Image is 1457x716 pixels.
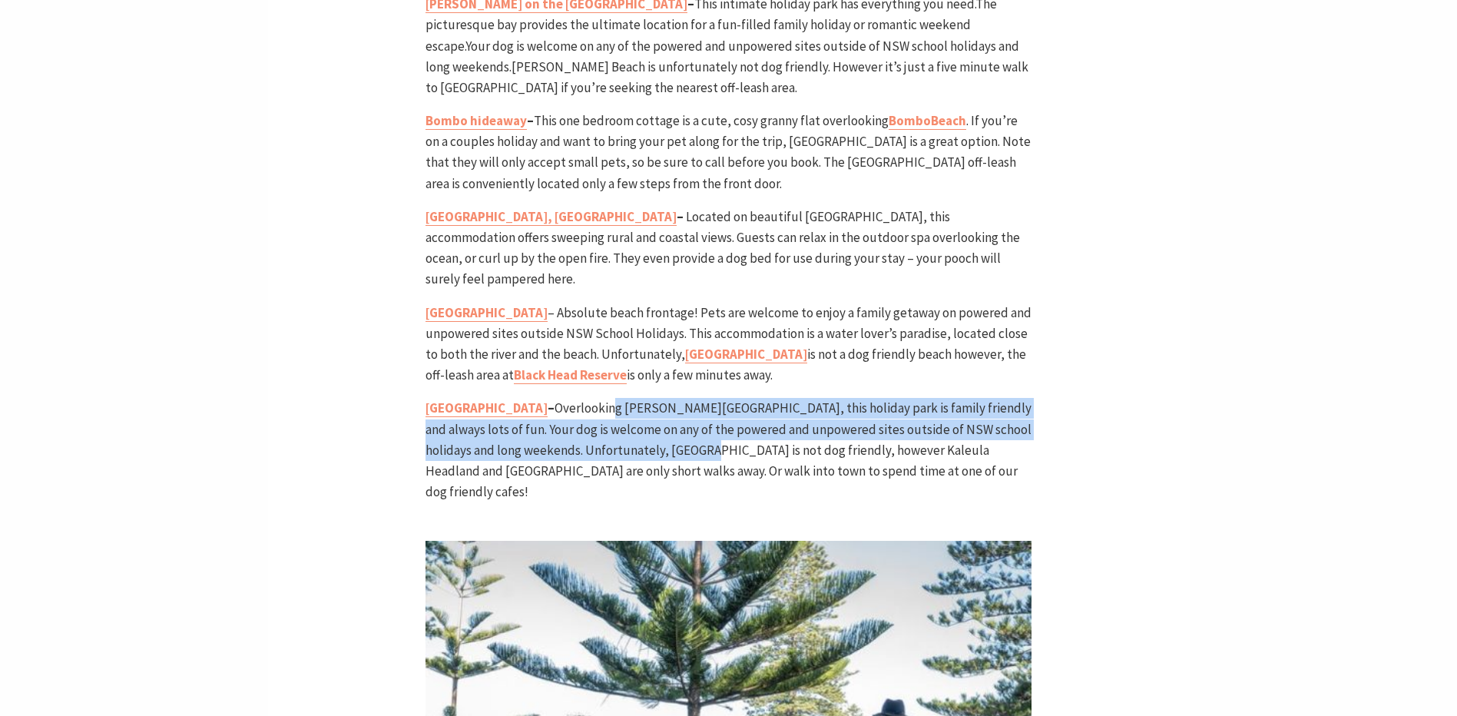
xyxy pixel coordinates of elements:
[534,112,931,130] span: This one bedroom cottage is a cute, cosy granny flat overlooking
[426,208,677,225] b: [GEOGRAPHIC_DATA], [GEOGRAPHIC_DATA]
[889,112,931,130] a: Bombo
[514,366,773,384] span: is only a few minutes away.
[426,58,1028,96] span: [PERSON_NAME] Beach is unfortunately not dog friendly. However it’s just a five minute walk to [G...
[426,399,548,416] b: [GEOGRAPHIC_DATA]
[931,112,966,130] a: Beach
[685,346,807,363] a: [GEOGRAPHIC_DATA]
[514,366,627,384] a: Black Head Reserve
[426,304,548,322] a: [GEOGRAPHIC_DATA]
[426,208,1020,288] span: Located on beautiful [GEOGRAPHIC_DATA], this accommodation offers sweeping rural and coastal view...
[426,112,527,129] b: Bombo hideaway
[677,208,684,225] b: –
[548,399,555,416] b: –
[426,208,677,226] a: [GEOGRAPHIC_DATA], [GEOGRAPHIC_DATA]
[426,38,1019,75] span: Your dog is welcome on any of the powered and unpowered sites outside of NSW school holidays and ...
[426,399,548,417] a: [GEOGRAPHIC_DATA]
[426,399,1031,500] span: Overlooking [PERSON_NAME][GEOGRAPHIC_DATA], this holiday park is family friendly and always lots ...
[527,112,534,129] b: –
[426,303,1031,386] p: – Absolute beach frontage! Pets are welcome to enjoy a family getaway on powered and unpowered si...
[426,112,527,130] a: Bombo hideaway
[426,111,1031,194] p: . If you’re on a couples holiday and want to bring your pet along for the trip, [GEOGRAPHIC_DATA]...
